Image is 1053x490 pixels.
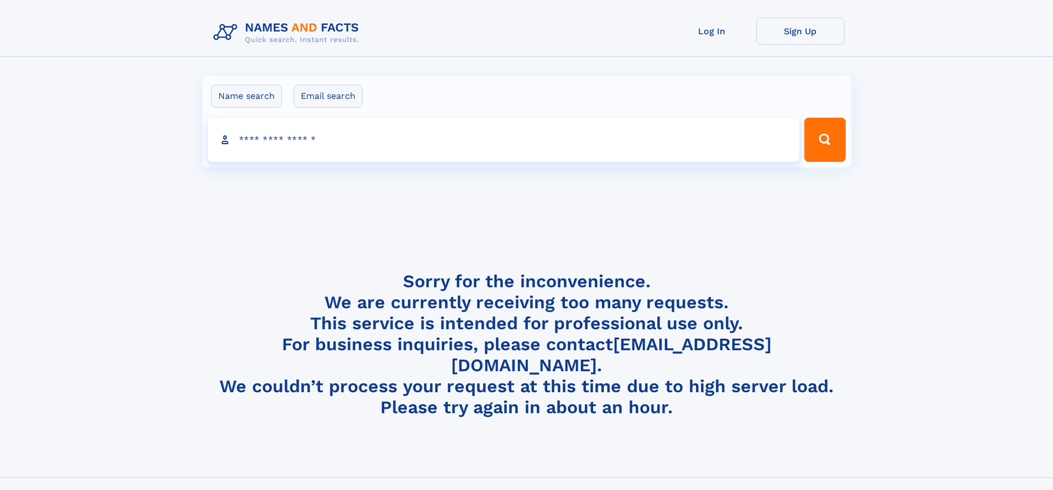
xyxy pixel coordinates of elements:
[804,118,845,162] button: Search Button
[209,18,368,48] img: Logo Names and Facts
[294,85,363,108] label: Email search
[668,18,756,45] a: Log In
[451,334,772,376] a: [EMAIL_ADDRESS][DOMAIN_NAME]
[209,271,845,418] h4: Sorry for the inconvenience. We are currently receiving too many requests. This service is intend...
[211,85,282,108] label: Name search
[756,18,845,45] a: Sign Up
[208,118,800,162] input: search input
